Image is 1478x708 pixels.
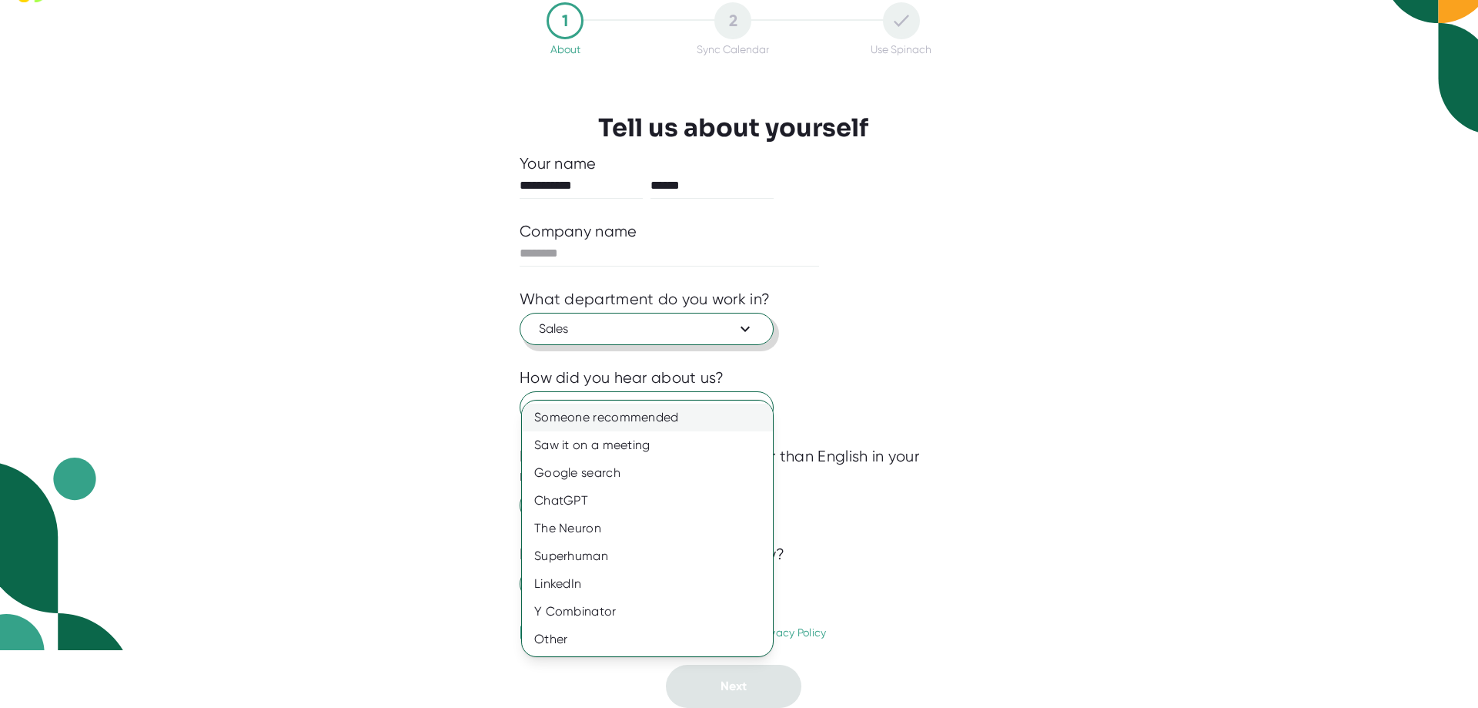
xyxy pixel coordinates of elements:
div: Someone recommended [522,404,773,431]
div: Other [522,626,773,653]
div: Y Combinator [522,598,773,626]
div: ChatGPT [522,487,773,515]
div: LinkedIn [522,570,773,598]
div: Superhuman [522,542,773,570]
div: Saw it on a meeting [522,431,773,459]
div: The Neuron [522,515,773,542]
div: Google search [522,459,773,487]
